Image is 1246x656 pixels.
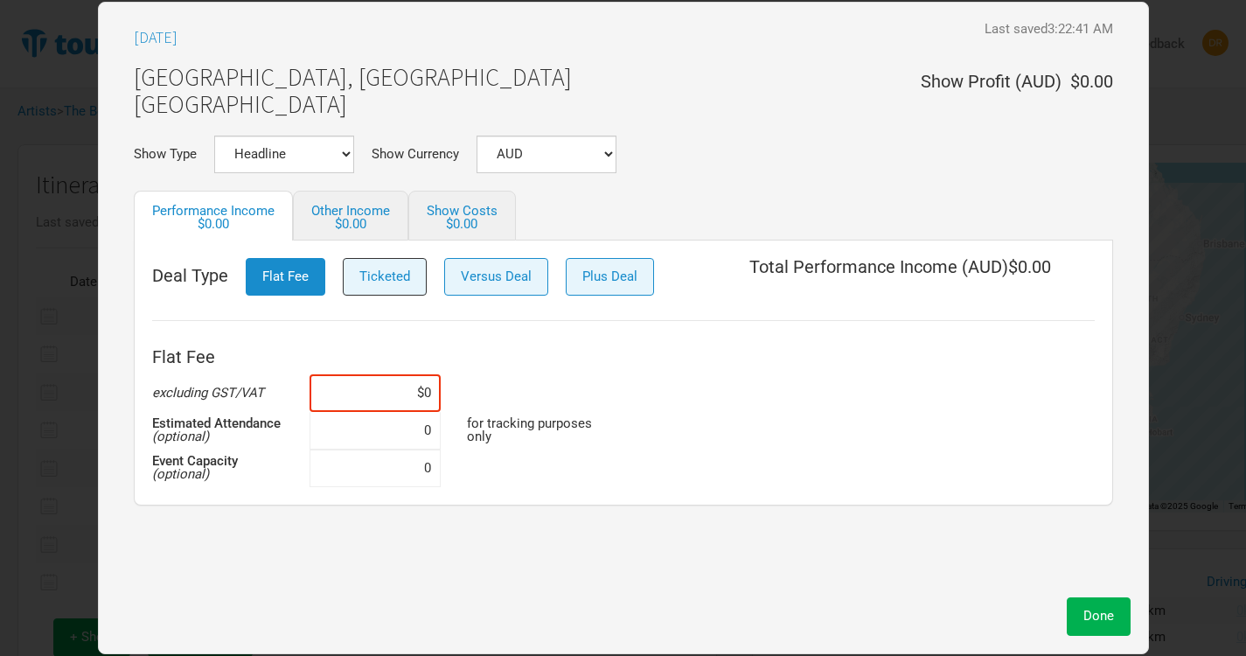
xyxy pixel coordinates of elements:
div: $0.00 [1062,73,1113,109]
span: Flat Fee [262,269,309,284]
a: Performance Income$0.00 [134,191,293,241]
em: (optional) [152,466,209,482]
div: $0.00 [152,218,275,231]
label: Show Type [134,148,197,161]
th: Flat Fee [152,339,310,374]
div: Total Performance Income ( AUD ) $0.00 [749,258,1051,302]
div: Show Profit ( AUD ) [921,73,1062,90]
span: Plus Deal [582,269,637,284]
td: for tracking purposes only [467,412,624,450]
span: Deal Type [152,267,228,284]
div: $0.00 [311,218,390,231]
h3: [DATE] [134,29,178,46]
a: Other Income$0.00 [293,191,408,241]
span: Ticketed [359,269,410,284]
em: excluding GST/VAT [152,385,264,401]
div: $0.00 [427,218,498,231]
button: Plus Deal [566,258,654,296]
button: Done [1067,597,1131,635]
a: Show Costs$0.00 [408,191,516,241]
span: Done [1083,608,1114,624]
div: Last saved 3:22:41 AM [985,23,1113,36]
button: Flat Fee [246,258,325,296]
strong: Estimated Attendance [152,415,281,431]
label: Show Currency [372,148,459,161]
em: (optional) [152,429,209,444]
button: Ticketed [343,258,427,296]
span: Versus Deal [461,269,532,284]
h1: [GEOGRAPHIC_DATA], [GEOGRAPHIC_DATA] [GEOGRAPHIC_DATA] [134,64,572,118]
button: Versus Deal [444,258,548,296]
strong: Event Capacity [152,453,238,469]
